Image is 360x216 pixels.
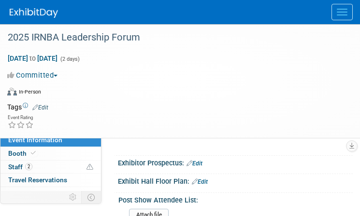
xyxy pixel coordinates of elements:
[0,174,101,187] a: Travel Reservations
[118,156,353,168] div: Exhibitor Prospectus:
[7,102,48,112] td: Tags
[7,70,61,81] button: Committed
[192,178,208,185] a: Edit
[32,104,48,111] a: Edit
[65,191,82,203] td: Personalize Event Tab Strip
[331,4,353,20] button: Menu
[8,149,38,157] span: Booth
[8,163,32,171] span: Staff
[0,147,101,160] a: Booth
[31,150,36,156] i: Booth reservation complete
[187,160,202,167] a: Edit
[8,176,67,184] span: Travel Reservations
[118,193,348,205] div: Post Show Attendee List:
[82,191,101,203] td: Toggle Event Tabs
[28,54,37,62] span: to
[8,189,66,197] span: Asset Reservations
[7,54,58,63] span: [DATE] [DATE]
[18,88,41,95] div: In-Person
[0,187,101,200] a: Asset Reservations
[4,29,341,46] div: 2025 IRNBA Leadership Forum
[25,163,32,170] span: 2
[59,56,80,62] span: (2 days)
[0,161,101,174] a: Staff2
[8,136,62,144] span: Event Information
[8,115,34,120] div: Event Rating
[118,174,353,187] div: Exhibit Hall Floor Plan:
[86,163,93,172] span: Potential Scheduling Conflict -- at least one attendee is tagged in another overlapping event.
[5,4,202,13] body: Rich Text Area. Press ALT-0 for help.
[7,88,17,95] img: Format-Inperson.png
[10,8,58,18] img: ExhibitDay
[7,86,341,101] div: Event Format
[0,134,101,147] a: Event Information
